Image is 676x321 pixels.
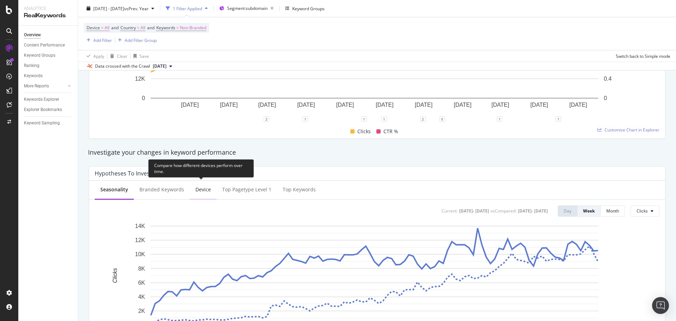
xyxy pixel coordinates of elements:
span: CTR % [383,127,398,136]
div: Device [195,186,211,193]
div: Investigate your changes in keyword performance [88,148,666,157]
div: Keywords Explorer [24,96,59,103]
a: Overview [24,31,73,39]
span: Device [87,25,100,31]
div: Keywords [24,72,43,80]
button: Add Filter Group [115,36,157,44]
button: Save [131,50,149,62]
div: More Reports [24,82,49,90]
text: [DATE] [376,102,393,108]
span: vs Prev. Year [124,5,149,11]
span: [DATE] - [DATE] [93,5,124,11]
button: Clicks [631,205,659,217]
span: Keywords [156,25,175,31]
text: 14K [135,223,145,229]
div: Branded Keywords [139,186,184,193]
div: vs Compared : [490,208,517,214]
text: 4K [138,294,145,300]
text: [DATE] [258,102,276,108]
div: Apply [93,53,104,59]
button: Add Filter [84,36,112,44]
div: Keyword Groups [292,5,325,11]
text: 2K [138,308,145,314]
div: Ranking [24,62,39,69]
div: Hypotheses to Investigate - Over Time [95,170,196,177]
div: 1 [361,116,367,122]
button: 1 Filter Applied [163,3,211,14]
text: 10K [135,251,145,257]
text: [DATE] [181,102,199,108]
text: 0.4 [604,76,612,82]
div: Open Intercom Messenger [652,297,669,314]
span: 2025 Aug. 25th [153,63,167,69]
div: Save [139,53,149,59]
div: Seasonality [100,186,128,193]
span: Clicks [357,127,371,136]
button: Clear [107,50,127,62]
button: [DATE] [150,62,175,70]
div: Keyword Groups [24,52,55,59]
div: 1 [556,116,561,122]
text: [DATE] [530,102,548,108]
span: Customize Chart in Explorer [605,127,659,133]
div: Top Keywords [283,186,316,193]
div: Analytics [24,6,72,12]
div: Top pagetype Level 1 [222,186,271,193]
span: and [147,25,155,31]
a: Keyword Sampling [24,119,73,127]
a: Customize Chart in Explorer [597,127,659,133]
div: Clear [117,53,127,59]
button: Apply [84,50,104,62]
span: All [140,23,145,33]
div: 1 [497,116,502,122]
text: 12K [135,76,145,82]
text: 12K [135,237,145,243]
button: [DATE] - [DATE]vsPrev. Year [84,3,157,14]
div: Day [564,208,571,214]
div: Overview [24,31,41,39]
div: RealKeywords [24,12,72,20]
text: [DATE] [220,102,238,108]
span: Clicks [637,208,648,214]
text: 6K [138,279,145,285]
button: Switch back to Simple mode [613,50,670,62]
text: [DATE] [454,102,471,108]
button: Day [558,205,577,217]
div: 2 [264,116,269,122]
a: Keywords [24,72,73,80]
span: Segment: subdomain [227,5,268,11]
div: Add Filter Group [125,37,157,43]
span: Non-Branded [180,23,206,33]
text: [DATE] [336,102,354,108]
button: Month [601,205,625,217]
text: [DATE] [415,102,432,108]
span: All [105,23,109,33]
a: Content Performance [24,42,73,49]
text: [DATE] [297,102,315,108]
div: Explorer Bookmarks [24,106,62,113]
text: 0 [142,95,145,101]
div: Month [606,208,619,214]
a: Keyword Groups [24,52,73,59]
text: 8K [138,265,145,271]
div: 2 [420,116,426,122]
span: and [111,25,119,31]
div: Week [583,208,595,214]
div: Compare how different devices perform over time. [148,159,254,178]
div: Current: [442,208,458,214]
text: Clicks [112,268,118,283]
div: [DATE] - [DATE] [459,208,489,214]
div: 1 Filter Applied [173,5,202,11]
div: 1 [302,116,308,122]
span: = [176,25,179,31]
div: [DATE] - [DATE] [518,208,548,214]
text: 0 [604,95,607,101]
div: 1 [381,116,387,122]
text: [DATE] [492,102,509,108]
button: Week [577,205,601,217]
span: Country [120,25,136,31]
text: [DATE] [569,102,587,108]
div: Data crossed with the Crawl [95,63,150,69]
a: Keywords Explorer [24,96,73,103]
a: More Reports [24,82,66,90]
